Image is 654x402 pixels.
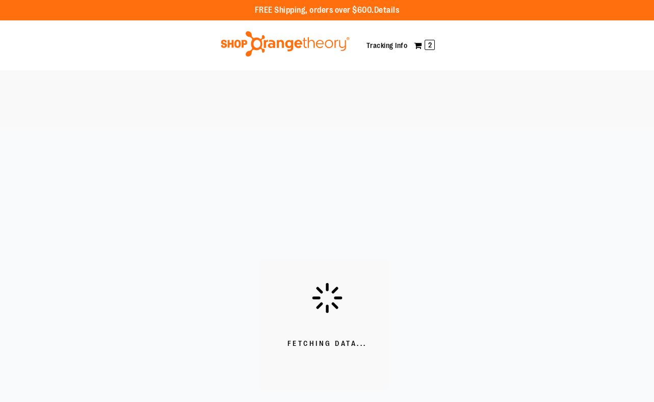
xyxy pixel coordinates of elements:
img: Shop Orangetheory [219,31,351,57]
span: 2 [425,40,435,50]
span: Fetching Data... [287,339,367,349]
a: Details [374,6,400,15]
p: FREE Shipping, orders over $600. [255,5,400,16]
a: Tracking Info [367,41,408,49]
